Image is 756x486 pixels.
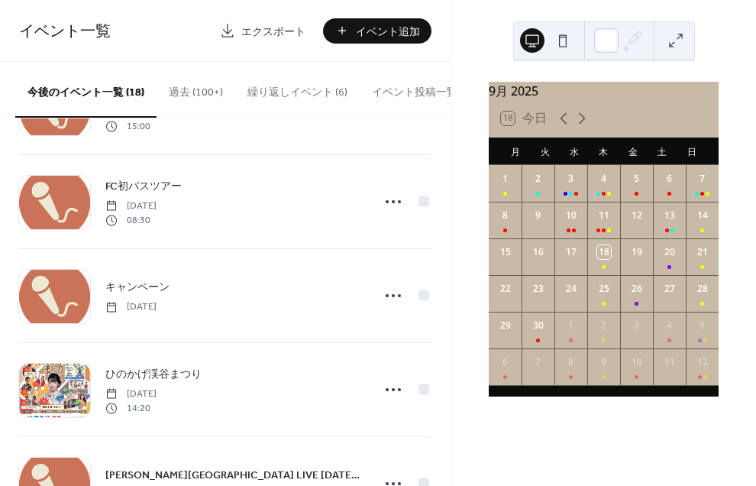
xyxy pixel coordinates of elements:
[597,319,611,332] div: 2
[630,172,644,186] div: 5
[663,319,677,332] div: 4
[663,209,677,222] div: 13
[157,62,235,116] button: 過去 (100+)
[677,138,706,165] div: 日
[630,245,644,259] div: 19
[499,319,512,332] div: 29
[630,209,644,222] div: 12
[499,172,512,186] div: 1
[105,177,182,195] a: FC初バスツアー
[499,282,512,296] div: 22
[208,18,317,44] a: エクスポート
[19,17,111,47] span: イベント一覧
[696,172,709,186] div: 7
[105,278,170,296] a: キャンペーン
[105,300,157,314] span: [DATE]
[105,119,157,133] span: 15:00
[105,280,170,296] span: キャンペーン
[531,209,545,222] div: 9
[105,466,363,484] a: [PERSON_NAME][GEOGRAPHIC_DATA] LIVE [DATE] 心音-[GEOGRAPHIC_DATA]-【福岡公演】
[501,138,530,165] div: 月
[530,138,559,165] div: 火
[360,62,470,116] button: イベント投稿一覧
[696,245,709,259] div: 21
[696,319,709,332] div: 5
[531,282,545,296] div: 23
[531,319,545,332] div: 30
[105,365,202,383] a: ひのかげ渓谷まつり
[356,24,420,40] span: イベント追加
[235,62,360,116] button: 繰り返しイベント (6)
[499,355,512,369] div: 6
[630,319,644,332] div: 3
[105,179,182,195] span: FC初バスツアー
[619,138,648,165] div: 金
[663,282,677,296] div: 27
[630,355,644,369] div: 10
[564,209,578,222] div: 10
[105,367,202,383] span: ひのかげ渓谷まつり
[489,82,719,100] div: 9月 2025
[531,245,545,259] div: 16
[15,62,157,118] button: 今後のイベント一覧 (18)
[564,319,578,332] div: 1
[696,355,709,369] div: 12
[105,199,157,213] span: [DATE]
[597,245,611,259] div: 18
[105,213,157,227] span: 08:30
[696,282,709,296] div: 28
[648,138,677,165] div: 土
[696,209,709,222] div: 14
[241,24,305,40] span: エクスポート
[663,355,677,369] div: 11
[531,355,545,369] div: 7
[589,138,618,165] div: 木
[597,355,611,369] div: 9
[597,172,611,186] div: 4
[560,138,589,165] div: 水
[105,387,157,401] span: [DATE]
[531,172,545,186] div: 2
[564,172,578,186] div: 3
[630,282,644,296] div: 26
[597,282,611,296] div: 25
[564,245,578,259] div: 17
[499,209,512,222] div: 8
[564,282,578,296] div: 24
[323,18,431,44] button: イベント追加
[499,245,512,259] div: 15
[105,401,157,415] span: 14:20
[663,245,677,259] div: 20
[105,468,363,484] span: [PERSON_NAME][GEOGRAPHIC_DATA] LIVE [DATE] 心音-[GEOGRAPHIC_DATA]-【福岡公演】
[663,172,677,186] div: 6
[597,209,611,222] div: 11
[564,355,578,369] div: 8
